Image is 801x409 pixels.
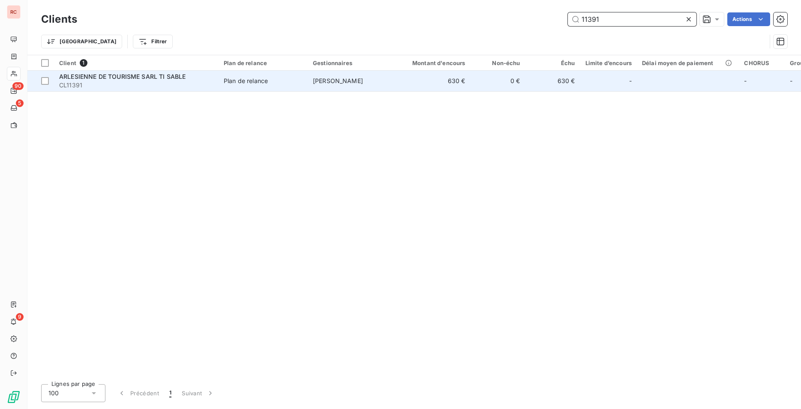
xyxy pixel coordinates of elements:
span: 9 [16,313,24,321]
div: Non-échu [476,60,520,66]
button: 1 [164,384,177,402]
span: 1 [80,59,87,67]
button: Filtrer [133,35,172,48]
span: 5 [16,99,24,107]
button: Suivant [177,384,220,402]
img: Logo LeanPay [7,390,21,404]
span: [PERSON_NAME] [313,77,363,84]
div: RC [7,5,21,19]
div: Plan de relance [224,60,303,66]
div: Plan de relance [224,77,268,85]
h3: Clients [41,12,77,27]
span: CL11391 [59,81,213,90]
div: CHORUS [744,60,780,66]
div: Échu [531,60,575,66]
div: Montant d'encours [402,60,465,66]
td: 630 € [397,71,471,91]
span: - [790,77,792,84]
span: - [629,77,632,85]
div: Gestionnaires [313,60,392,66]
button: Actions [727,12,770,26]
button: [GEOGRAPHIC_DATA] [41,35,122,48]
iframe: Intercom live chat [772,380,792,400]
span: 1 [169,389,171,397]
td: 0 € [471,71,525,91]
span: Client [59,60,76,66]
span: ARLESIENNE DE TOURISME SARL TI SABLE [59,73,186,80]
td: 630 € [525,71,580,91]
button: Précédent [112,384,164,402]
span: 100 [48,389,59,397]
div: Limite d’encours [585,60,632,66]
span: 90 [12,82,24,90]
span: - [744,77,747,84]
div: Délai moyen de paiement [642,60,734,66]
input: Rechercher [568,12,696,26]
